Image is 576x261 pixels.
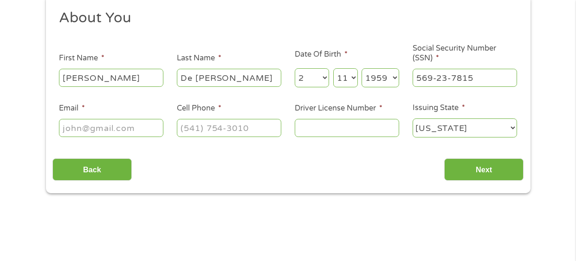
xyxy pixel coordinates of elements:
input: 078-05-1120 [413,69,517,86]
input: Smith [177,69,281,86]
input: Next [444,158,524,181]
label: Social Security Number (SSN) [413,44,517,63]
h2: About You [59,9,510,27]
input: John [59,69,163,86]
label: Driver License Number [295,104,382,113]
label: First Name [59,53,104,63]
input: (541) 754-3010 [177,119,281,137]
label: Cell Phone [177,104,221,113]
input: Back [52,158,132,181]
label: Date Of Birth [295,50,348,59]
label: Email [59,104,85,113]
input: john@gmail.com [59,119,163,137]
label: Issuing State [413,103,465,113]
label: Last Name [177,53,221,63]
